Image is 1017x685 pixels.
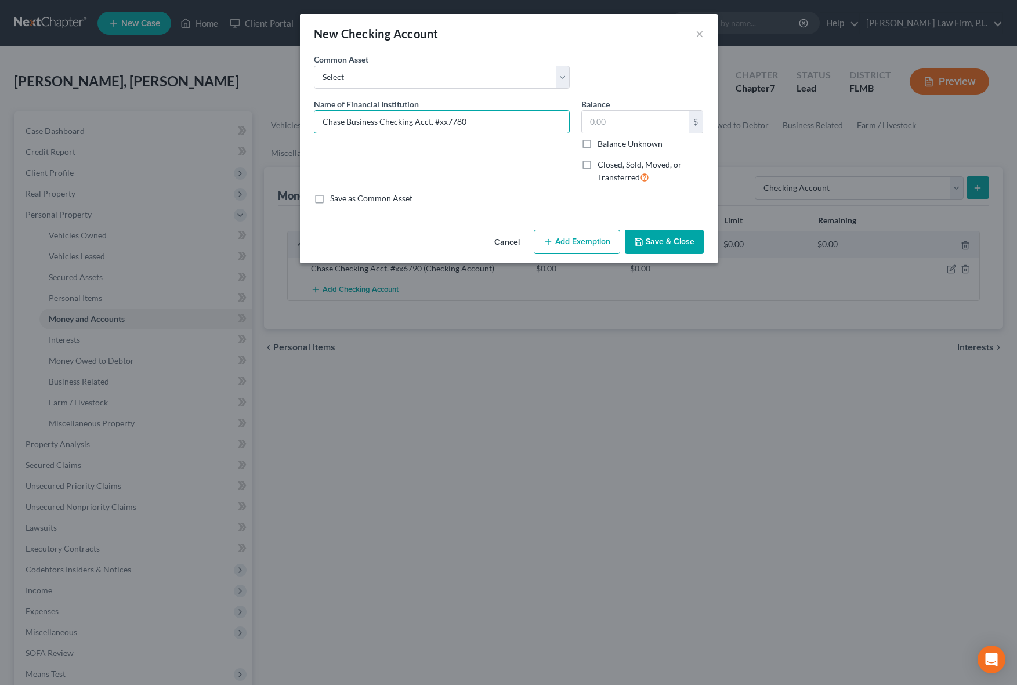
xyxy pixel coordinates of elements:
label: Balance [581,98,610,110]
span: Name of Financial Institution [314,99,419,109]
input: Enter name... [314,111,569,133]
button: × [696,27,704,41]
div: Open Intercom Messenger [978,646,1005,673]
label: Balance Unknown [598,138,663,150]
span: Closed, Sold, Moved, or Transferred [598,160,682,182]
label: Common Asset [314,53,368,66]
button: Cancel [485,231,529,254]
button: Add Exemption [534,230,620,254]
input: 0.00 [582,111,689,133]
div: $ [689,111,703,133]
div: New Checking Account [314,26,439,42]
button: Save & Close [625,230,704,254]
label: Save as Common Asset [330,193,412,204]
